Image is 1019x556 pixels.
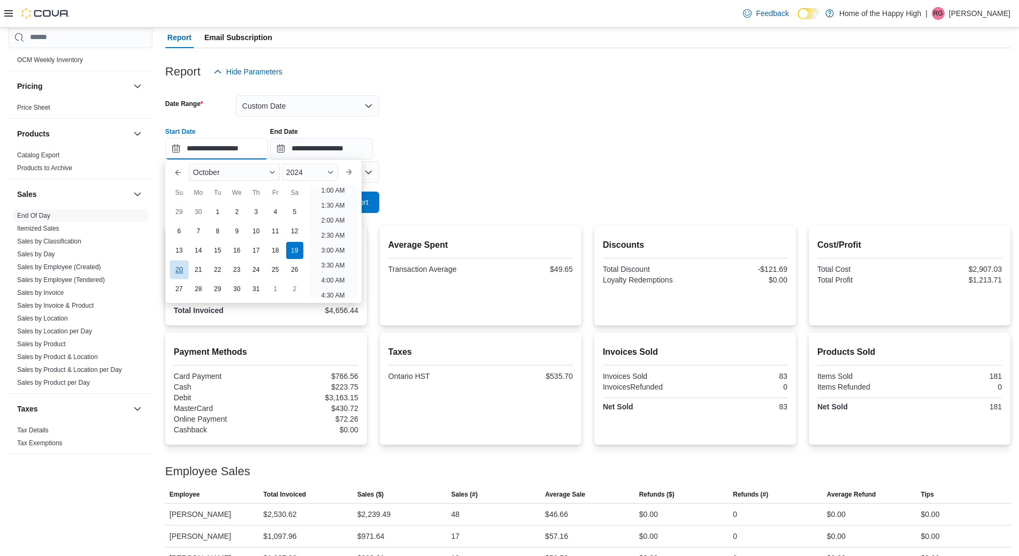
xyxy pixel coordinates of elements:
[17,224,59,233] span: Itemized Sales
[17,315,68,322] a: Sales by Location
[603,239,787,252] h2: Discounts
[17,379,90,386] a: Sales by Product per Day
[228,242,246,259] div: day-16
[268,372,358,380] div: $766.56
[171,242,188,259] div: day-13
[263,530,296,543] div: $1,097.96
[267,280,284,298] div: day-1
[17,403,129,414] button: Taxes
[174,372,264,380] div: Card Payment
[174,404,264,413] div: MasterCard
[268,425,358,434] div: $0.00
[697,276,787,284] div: $0.00
[190,203,207,220] div: day-30
[17,276,105,284] a: Sales by Employee (Tendered)
[603,402,633,411] strong: Net Sold
[798,19,798,20] span: Dark Mode
[357,490,384,499] span: Sales ($)
[131,127,144,140] button: Products
[286,203,303,220] div: day-5
[603,372,693,380] div: Invoices Sold
[317,259,349,272] li: 3:30 AM
[911,383,1002,391] div: 0
[697,402,787,411] div: 83
[921,490,933,499] span: Tips
[17,103,50,112] span: Price Sheet
[17,302,94,309] a: Sales by Invoice & Product
[228,223,246,240] div: day-9
[17,212,50,219] a: End Of Day
[268,383,358,391] div: $223.75
[228,280,246,298] div: day-30
[603,276,693,284] div: Loyalty Redemptions
[17,288,64,297] span: Sales by Invoice
[733,490,768,499] span: Refunds (#)
[165,504,259,525] div: [PERSON_NAME]
[340,164,357,181] button: Next month
[17,327,92,336] span: Sales by Location per Day
[209,280,226,298] div: day-29
[190,184,207,201] div: Mo
[17,439,63,447] span: Tax Exemptions
[17,366,122,374] a: Sales by Product & Location per Day
[545,530,568,543] div: $57.16
[17,314,68,323] span: Sales by Location
[17,104,50,111] a: Price Sheet
[317,244,349,257] li: 3:00 AM
[921,530,939,543] div: $0.00
[131,80,144,93] button: Pricing
[17,238,81,245] a: Sales by Classification
[190,223,207,240] div: day-7
[739,3,793,24] a: Feedback
[17,276,105,284] span: Sales by Employee (Tendered)
[817,239,1002,252] h2: Cost/Profit
[267,261,284,278] div: day-25
[267,203,284,220] div: day-4
[817,346,1002,359] h2: Products Sold
[17,263,101,271] a: Sales by Employee (Created)
[17,189,129,200] button: Sales
[190,261,207,278] div: day-21
[17,353,98,361] span: Sales by Product & Location
[357,530,385,543] div: $971.64
[248,280,265,298] div: day-31
[270,127,298,136] label: End Date
[268,404,358,413] div: $430.72
[171,203,188,220] div: day-29
[17,340,66,348] a: Sales by Product
[190,280,207,298] div: day-28
[317,274,349,287] li: 4:00 AM
[911,265,1002,273] div: $2,907.03
[282,164,338,181] div: Button. Open the year selector. 2024 is currently selected.
[189,164,280,181] div: Button. Open the month selector. October is currently selected.
[267,242,284,259] div: day-18
[17,151,59,159] span: Catalog Export
[165,525,259,547] div: [PERSON_NAME]
[949,7,1010,20] p: [PERSON_NAME]
[603,265,693,273] div: Total Discount
[209,261,226,278] div: day-22
[248,223,265,240] div: day-10
[388,372,479,380] div: Ontario HST
[171,280,188,298] div: day-27
[921,508,939,521] div: $0.00
[482,265,573,273] div: $49.65
[286,242,303,259] div: day-19
[317,184,349,197] li: 1:00 AM
[170,164,187,181] button: Previous Month
[21,8,70,19] img: Cova
[388,265,479,273] div: Transaction Average
[839,7,921,20] p: Home of the Happy High
[286,223,303,240] div: day-12
[267,223,284,240] div: day-11
[603,346,787,359] h2: Invoices Sold
[17,225,59,232] a: Itemized Sales
[388,239,573,252] h2: Average Spent
[817,276,908,284] div: Total Profit
[451,508,460,521] div: 48
[174,346,358,359] h2: Payment Methods
[263,508,296,521] div: $2,530.62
